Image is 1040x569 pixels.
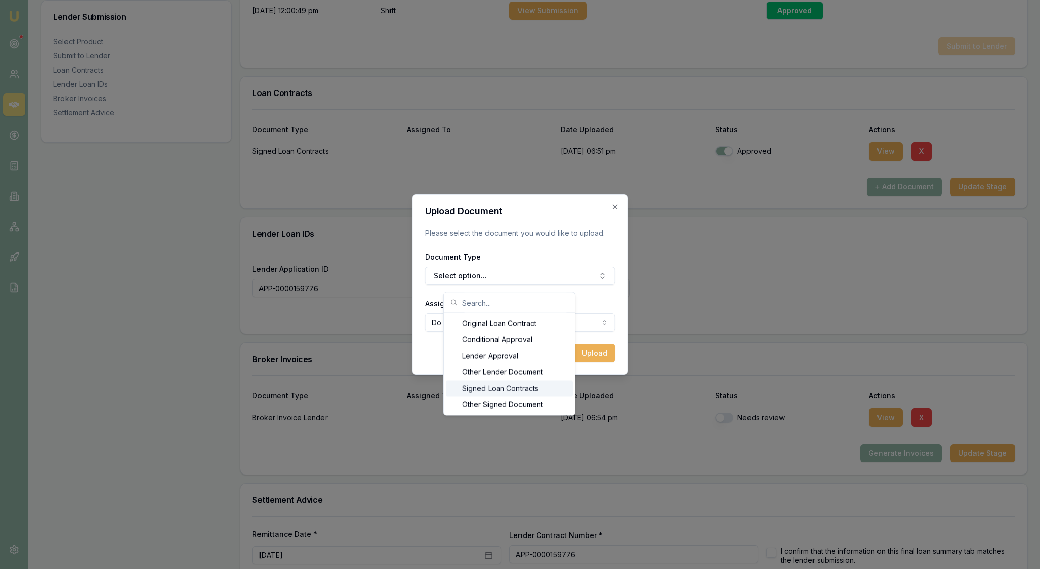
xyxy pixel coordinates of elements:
[425,252,481,261] label: Document Type
[462,293,569,313] input: Search...
[446,397,573,413] div: Other Signed Document
[425,207,615,216] h2: Upload Document
[444,313,575,415] div: Search...
[425,228,615,238] p: Please select the document you would like to upload.
[446,315,573,332] div: Original Loan Contract
[446,332,573,348] div: Conditional Approval
[446,364,573,381] div: Other Lender Document
[425,267,615,285] button: Select option...
[574,344,615,362] button: Upload
[446,348,573,364] div: Lender Approval
[446,381,573,397] div: Signed Loan Contracts
[425,299,481,308] label: Assigned Client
